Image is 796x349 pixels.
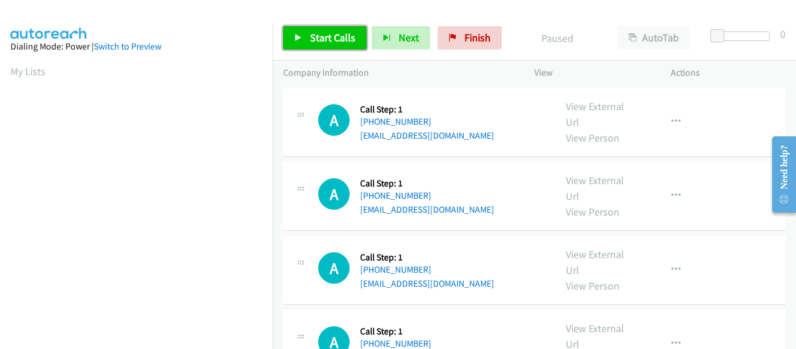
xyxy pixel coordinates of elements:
[360,104,494,115] h5: Call Step: 1
[360,264,431,275] a: [PHONE_NUMBER]
[566,131,619,144] a: View Person
[360,116,431,127] a: [PHONE_NUMBER]
[716,31,770,41] div: Delay between calls (in seconds)
[360,252,494,263] h5: Call Step: 1
[360,130,494,141] a: [EMAIL_ADDRESS][DOMAIN_NAME]
[283,26,367,50] a: Start Calls
[566,100,624,129] a: View External Url
[318,104,350,136] div: The call is yet to be attempted
[10,65,45,78] a: My Lists
[318,104,350,136] h1: A
[10,40,262,54] div: Dialing Mode: Power |
[534,66,650,80] p: View
[438,26,502,50] a: Finish
[360,190,431,201] a: [PHONE_NUMBER]
[566,248,624,277] a: View External Url
[310,31,355,44] span: Start Calls
[618,26,690,50] button: AutoTab
[360,278,494,289] a: [EMAIL_ADDRESS][DOMAIN_NAME]
[780,26,786,42] div: 0
[94,41,161,52] a: Switch to Preview
[318,178,350,210] h1: A
[399,31,419,44] span: Next
[360,204,494,215] a: [EMAIL_ADDRESS][DOMAIN_NAME]
[360,178,494,189] h5: Call Step: 1
[283,66,513,80] p: Company Information
[360,326,494,337] h5: Call Step: 1
[762,128,796,221] iframe: Resource Center
[671,66,786,80] p: Actions
[372,26,430,50] button: Next
[318,178,350,210] div: The call is yet to be attempted
[517,30,597,46] p: Paused
[318,252,350,284] h1: A
[360,338,431,349] a: [PHONE_NUMBER]
[566,174,624,203] a: View External Url
[464,31,491,44] span: Finish
[566,279,619,292] a: View Person
[318,252,350,284] div: The call is yet to be attempted
[566,205,619,218] a: View Person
